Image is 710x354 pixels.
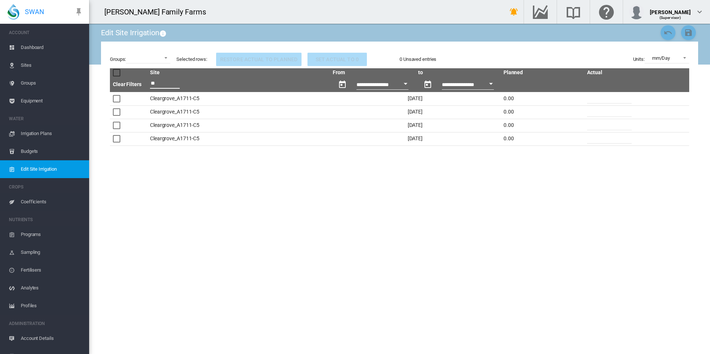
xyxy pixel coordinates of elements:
div: Selected rows: [176,56,207,63]
div: 0.00 [504,122,581,129]
button: Save Changes [681,25,696,40]
div: Edit Site Irrigation [101,27,168,38]
div: 0 Unsaved entries [400,56,436,63]
md-icon: icon-pin [74,7,83,16]
span: (Supervisor) [659,16,681,20]
span: Groups [21,74,83,92]
span: CROPS [9,181,83,193]
button: md-calendar [420,77,435,92]
md-icon: Click here for help [597,7,615,16]
div: [PERSON_NAME] [650,6,691,13]
label: Units: [633,56,645,63]
button: md-calendar [335,77,350,92]
button: Open calendar [399,77,412,91]
span: Irrigation Plans [21,125,83,142]
span: ADMINISTRATION [9,318,83,330]
span: Programs [21,226,83,243]
span: SWAN [25,7,44,16]
button: Restore actual to planned [216,53,302,66]
span: Analytes [21,279,83,297]
a: Clear Filters [113,81,141,87]
td: Cleargrove_A1711-C5 [147,132,330,145]
td: Cleargrove_A1711-C5 [147,105,330,119]
th: Site [147,68,330,77]
th: Actual [584,68,640,77]
div: 0.00 [504,95,581,102]
md-icon: This page allows for manual correction to flow records for sites that are setup for Planned Irrig... [159,29,168,38]
md-icon: icon-undo [664,28,672,37]
span: Account Details [21,330,83,347]
td: [DATE] [330,119,501,132]
div: mm/Day [652,55,670,61]
md-icon: icon-content-save [684,28,693,37]
button: Open calendar [484,77,498,91]
span: Equipment [21,92,83,110]
md-icon: Go to the Data Hub [531,7,549,16]
span: Sampling [21,243,83,261]
button: icon-bell-ring [507,4,521,19]
th: From [330,68,415,77]
span: Dashboard [21,39,83,56]
img: SWAN-Landscape-Logo-Colour-drop.png [7,4,19,20]
span: Fertilisers [21,261,83,279]
span: Budgets [21,142,83,160]
span: NUTRIENTS [9,214,83,226]
th: Planned [501,68,584,77]
md-icon: icon-chevron-down [695,7,704,16]
th: to [415,68,501,77]
button: Set actual to 0 [307,53,367,66]
td: [DATE] [330,105,501,119]
div: [PERSON_NAME] Family Farms [104,7,212,17]
td: Cleargrove_A1711-C5 [147,92,330,105]
td: [DATE] [330,92,501,105]
span: Edit Site Irrigation [21,160,83,178]
div: 0.00 [504,135,581,142]
span: WATER [9,113,83,125]
span: Coefficients [21,193,83,211]
div: 0.00 [504,108,581,116]
img: profile.jpg [629,4,644,19]
label: Groups: [110,56,126,63]
td: Cleargrove_A1711-C5 [147,119,330,132]
md-icon: Search the knowledge base [564,7,582,16]
td: [DATE] [330,132,501,145]
md-icon: icon-bell-ring [509,7,518,16]
span: Sites [21,56,83,74]
span: ACCOUNT [9,27,83,39]
button: Cancel Changes [661,25,675,40]
span: Profiles [21,297,83,315]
